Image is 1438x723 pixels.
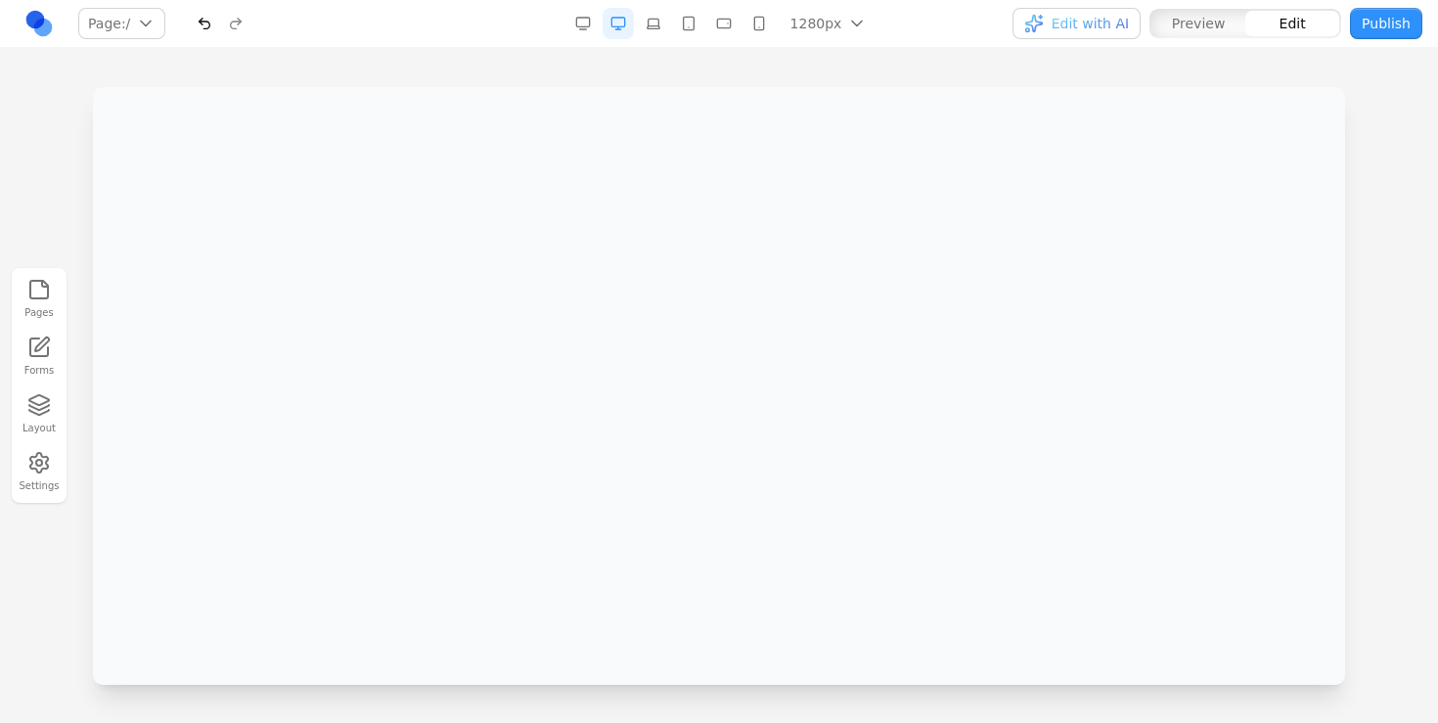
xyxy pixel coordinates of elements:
button: Tablet [673,8,704,39]
a: Forms [18,332,61,382]
button: Layout [18,389,61,439]
button: Page:/ [78,8,165,39]
span: Preview [1172,14,1226,33]
button: Edit with AI [1012,8,1141,39]
button: Desktop [603,8,634,39]
span: Edit with AI [1052,14,1129,33]
button: Laptop [638,8,669,39]
button: Settings [18,447,61,497]
button: Pages [18,274,61,324]
button: Desktop Wide [567,8,599,39]
iframe: Preview [93,87,1345,685]
button: 1280px [779,8,879,39]
span: Edit [1280,14,1306,33]
button: Mobile Landscape [708,8,740,39]
button: Publish [1350,8,1422,39]
button: Mobile [743,8,775,39]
